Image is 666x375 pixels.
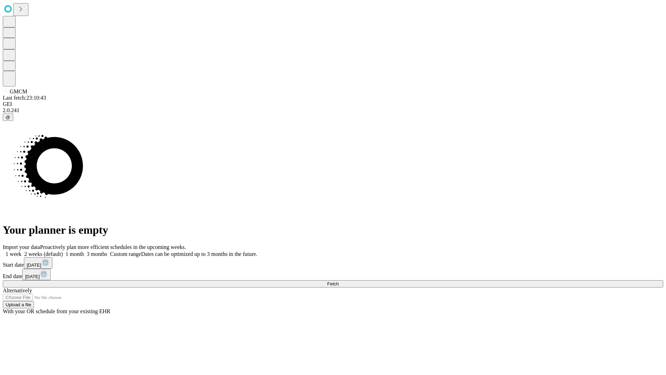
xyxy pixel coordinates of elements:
[25,274,40,279] span: [DATE]
[40,244,186,250] span: Proactively plan more efficient schedules in the upcoming weeks.
[3,301,34,308] button: Upload a file
[6,251,22,257] span: 1 week
[27,262,41,268] span: [DATE]
[110,251,141,257] span: Custom range
[10,89,27,94] span: GMCM
[3,244,40,250] span: Import your data
[6,115,10,120] span: @
[3,114,13,121] button: @
[141,251,257,257] span: Dates can be optimized up to 3 months in the future.
[3,224,663,236] h1: Your planner is empty
[22,269,51,280] button: [DATE]
[3,257,663,269] div: Start date
[3,308,110,314] span: With your OR schedule from your existing EHR
[3,107,663,114] div: 2.0.241
[87,251,107,257] span: 3 months
[327,281,339,286] span: Fetch
[3,280,663,287] button: Fetch
[3,269,663,280] div: End date
[66,251,84,257] span: 1 month
[3,95,46,101] span: Last fetch: 23:10:43
[3,287,32,293] span: Alternatively
[24,257,52,269] button: [DATE]
[3,101,663,107] div: GEI
[24,251,63,257] span: 2 weeks (default)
